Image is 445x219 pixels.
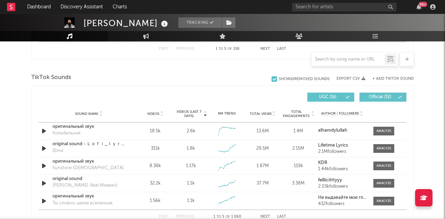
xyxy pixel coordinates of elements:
div: Колыбельная [52,130,80,137]
span: Videos (last 7 days) [175,110,203,118]
input: Search for artists [292,3,396,11]
a: оригинальный звук [52,193,125,200]
span: to [217,215,221,218]
a: Lifetime Lyrics [318,143,366,148]
strong: Не выдавайте мои глаза за свои [318,195,387,200]
span: TikTok Sounds [31,73,71,82]
span: Videos [147,112,159,116]
span: Sound Name [75,112,98,116]
button: Previous [176,215,194,219]
button: Last [277,215,286,219]
button: Export CSV [337,77,365,81]
strong: alhamdylullah [318,128,347,133]
a: alhamdylullah [318,128,366,133]
button: 99+ [416,4,421,10]
div: [PERSON_NAME] (feat.Маквин) [52,182,118,189]
a: оригинальный звук [52,158,125,165]
div: 2.6k [187,128,195,135]
span: to [219,47,223,50]
div: 1.8k [187,145,195,152]
div: Доча [52,147,63,154]
button: Next [260,215,270,219]
button: First [159,215,169,219]
div: Show 10 Removed Sounds [279,77,330,81]
a: felllicitttyyy [318,178,366,183]
button: Previous [176,47,194,51]
div: 8.38k [139,163,171,170]
strong: felllicitttyyy [318,178,342,182]
span: Total Views [250,112,272,116]
div: 1.4M [282,128,315,135]
div: 1.44k followers [318,167,366,172]
span: of [226,215,230,218]
div: 2.1M followers [318,149,366,154]
span: UGC ( 1k ) [312,95,344,99]
a: KDR [318,161,366,165]
button: + Add TikTok Sound [365,77,414,81]
span: Official ( 32 ) [364,95,396,99]
div: 1.17k [186,163,196,170]
div: 2.03k followers [318,184,366,189]
button: Last [277,47,286,51]
div: [PERSON_NAME] [83,17,170,29]
button: First [159,47,169,51]
a: оригинальный звук [52,123,125,130]
span: Author / Followers [321,111,359,116]
div: 2.15M [282,145,315,152]
div: 3.38M [282,180,315,187]
div: Ты словно целая вселенная [52,200,112,207]
div: Sunshine [DEMOGRAPHIC_DATA] [52,165,124,172]
div: 432 followers [318,202,366,206]
div: 311k [139,145,171,152]
div: 18.5k [139,128,171,135]
a: original sound - Ｌｏｆｉ_ｌｙｒｉｃｓ [52,141,125,148]
div: 1.56k [139,197,171,204]
div: 1.1k [187,180,195,187]
div: 1.87M [246,163,279,170]
button: + Add TikTok Sound [372,77,414,81]
div: 29.5M [246,145,279,152]
div: 1.1k [187,197,195,204]
button: Official(32) [359,93,406,102]
a: original sound [52,175,125,182]
a: Не выдавайте мои глаза за свои [318,195,366,200]
div: 13.6M [246,128,279,135]
div: 37.7M [246,180,279,187]
input: Search by song name or URL [311,57,385,62]
div: 119k [282,163,315,170]
span: of [228,47,232,50]
div: 1 5 158 [208,45,246,53]
button: Next [260,47,270,51]
strong: Lifetime Lyrics [318,143,348,148]
button: UGC(1k) [307,93,354,102]
span: Total Engagements [282,110,310,118]
button: Tracking [178,17,222,28]
div: 99 + [419,2,427,7]
div: 6M Trend [211,111,243,116]
strong: KDR [318,161,327,165]
div: 32.2k [139,180,171,187]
